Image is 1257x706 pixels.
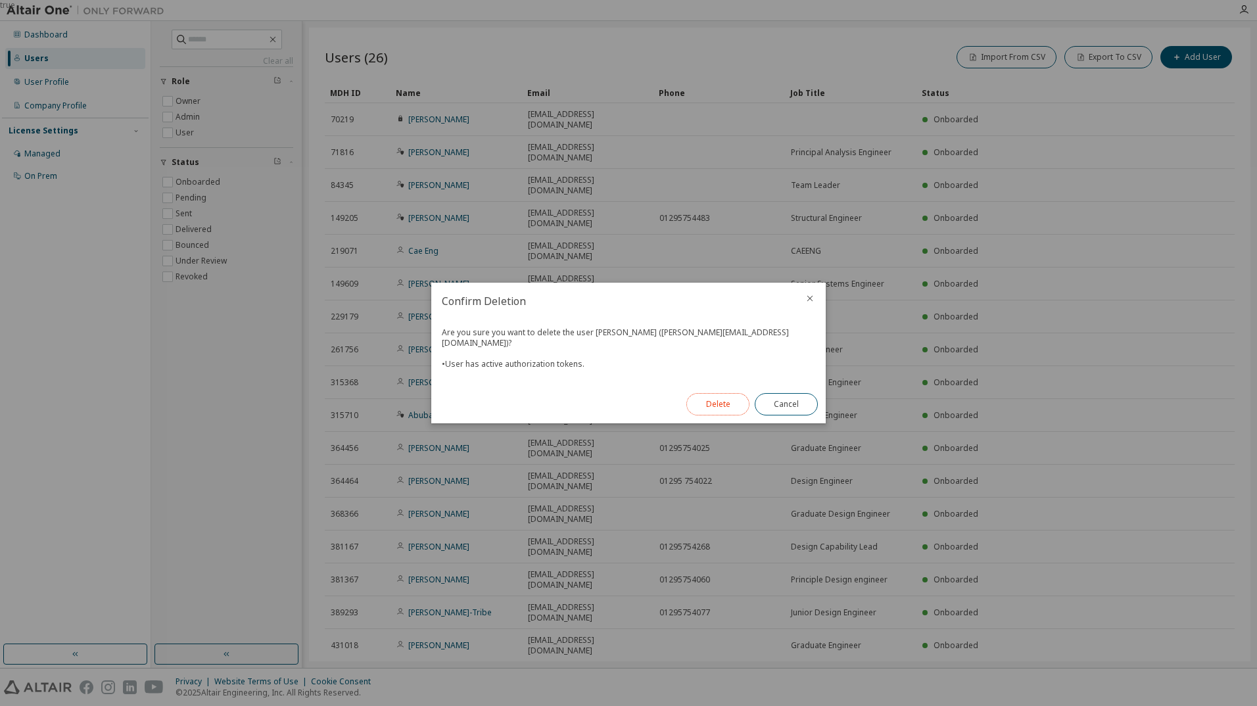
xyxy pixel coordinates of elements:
button: Delete [686,393,749,415]
button: Cancel [755,393,818,415]
button: close [805,293,815,304]
span: Are you sure you want to delete the user [PERSON_NAME] ([PERSON_NAME][EMAIL_ADDRESS][DOMAIN_NAME])? [442,327,789,348]
h2: Confirm Deletion [431,283,794,319]
div: • User has active authorization tokens. [442,359,810,369]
